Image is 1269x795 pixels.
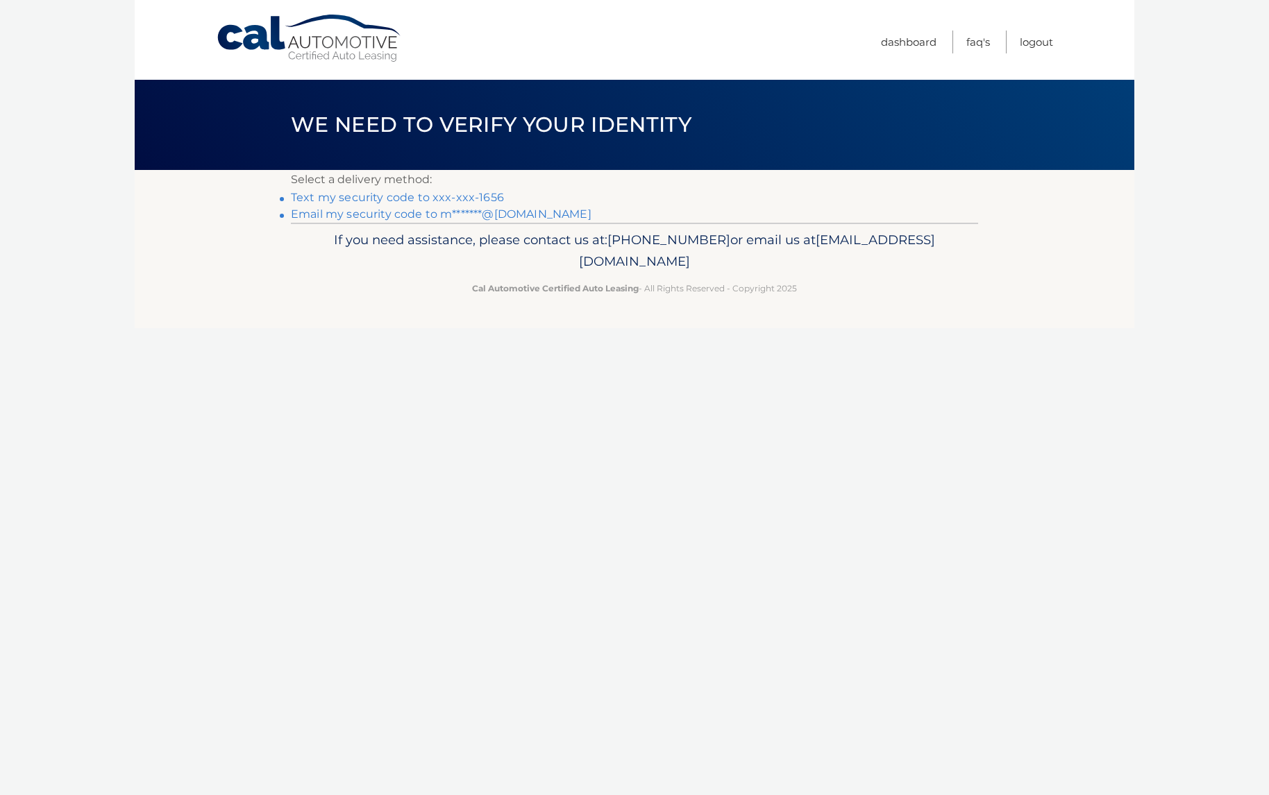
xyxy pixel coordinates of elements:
a: Cal Automotive [216,14,403,63]
a: Dashboard [881,31,936,53]
a: Email my security code to m*******@[DOMAIN_NAME] [291,207,591,221]
a: Text my security code to xxx-xxx-1656 [291,191,504,204]
strong: Cal Automotive Certified Auto Leasing [472,283,639,293]
span: We need to verify your identity [291,112,691,137]
p: - All Rights Reserved - Copyright 2025 [300,281,969,296]
span: [PHONE_NUMBER] [607,232,730,248]
p: Select a delivery method: [291,170,978,189]
p: If you need assistance, please contact us at: or email us at [300,229,969,273]
a: Logout [1020,31,1053,53]
a: FAQ's [966,31,990,53]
